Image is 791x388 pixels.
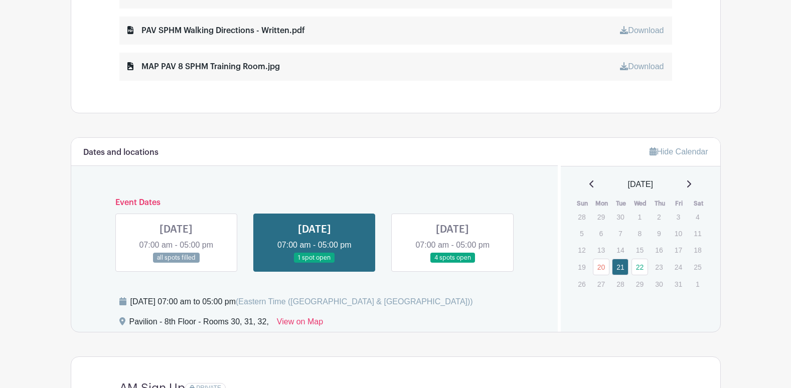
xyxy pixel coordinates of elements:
[593,259,609,275] a: 20
[593,242,609,258] p: 13
[611,199,631,209] th: Tue
[612,226,628,241] p: 7
[127,25,305,37] div: PAV SPHM Walking Directions - Written.pdf
[651,242,667,258] p: 16
[129,316,269,332] div: Pavilion - 8th Floor - Rooms 30, 31, 32,
[236,297,473,306] span: (Eastern Time ([GEOGRAPHIC_DATA] & [GEOGRAPHIC_DATA]))
[651,259,667,275] p: 23
[689,199,708,209] th: Sat
[670,259,687,275] p: 24
[593,226,609,241] p: 6
[620,62,664,71] a: Download
[631,226,648,241] p: 8
[573,199,592,209] th: Sun
[670,209,687,225] p: 3
[670,199,689,209] th: Fri
[612,259,628,275] a: 21
[593,209,609,225] p: 29
[650,199,670,209] th: Thu
[631,209,648,225] p: 1
[107,198,522,208] h6: Event Dates
[670,276,687,292] p: 31
[573,259,590,275] p: 19
[612,209,628,225] p: 30
[631,276,648,292] p: 29
[573,276,590,292] p: 26
[130,296,473,308] div: [DATE] 07:00 am to 05:00 pm
[83,148,159,157] h6: Dates and locations
[631,199,651,209] th: Wed
[612,276,628,292] p: 28
[631,242,648,258] p: 15
[650,147,708,156] a: Hide Calendar
[689,209,706,225] p: 4
[651,209,667,225] p: 2
[651,276,667,292] p: 30
[670,226,687,241] p: 10
[620,26,664,35] a: Download
[573,242,590,258] p: 12
[689,259,706,275] p: 25
[573,226,590,241] p: 5
[593,276,609,292] p: 27
[592,199,612,209] th: Mon
[689,276,706,292] p: 1
[670,242,687,258] p: 17
[612,242,628,258] p: 14
[277,316,323,332] a: View on Map
[573,209,590,225] p: 28
[631,259,648,275] a: 22
[628,178,653,190] span: [DATE]
[127,61,280,73] div: MAP PAV 8 SPHM Training Room.jpg
[689,242,706,258] p: 18
[651,226,667,241] p: 9
[689,226,706,241] p: 11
